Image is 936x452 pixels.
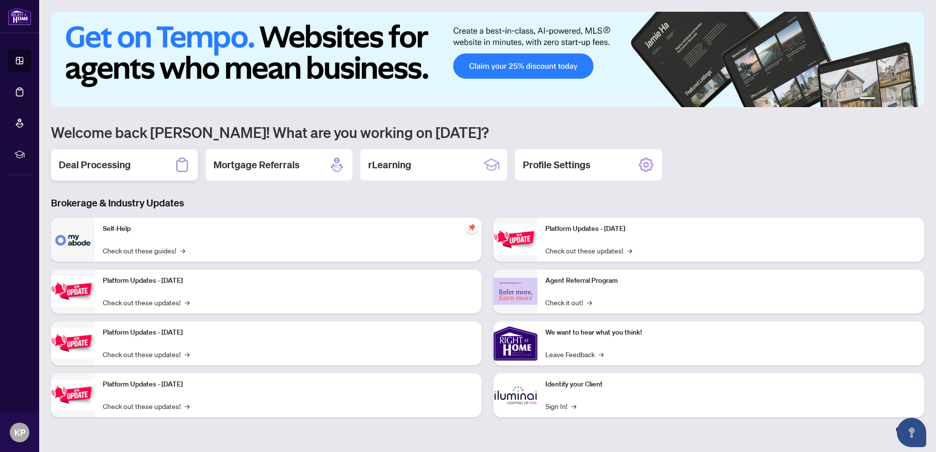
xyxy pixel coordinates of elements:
[887,97,891,101] button: 3
[103,297,189,308] a: Check out these updates!→
[493,373,538,417] img: Identify your Client
[545,349,604,360] a: Leave Feedback→
[185,349,189,360] span: →
[911,97,914,101] button: 6
[103,379,474,390] p: Platform Updates - [DATE]
[8,7,31,25] img: logo
[59,158,131,172] h2: Deal Processing
[103,275,474,286] p: Platform Updates - [DATE]
[493,321,538,365] img: We want to hear what you think!
[545,297,592,308] a: Check it out!→
[103,245,185,256] a: Check out these guides!→
[879,97,883,101] button: 2
[903,97,907,101] button: 5
[103,401,189,411] a: Check out these updates!→
[627,245,632,256] span: →
[51,12,924,107] img: Slide 0
[599,349,604,360] span: →
[545,245,632,256] a: Check out these updates!→
[51,328,95,359] img: Platform Updates - July 21, 2025
[493,278,538,305] img: Agent Referral Program
[103,224,474,234] p: Self-Help
[368,158,411,172] h2: rLearning
[213,158,300,172] h2: Mortgage Referrals
[545,275,916,286] p: Agent Referral Program
[51,218,95,262] img: Self-Help
[545,401,576,411] a: Sign In!→
[895,97,899,101] button: 4
[185,297,189,308] span: →
[571,401,576,411] span: →
[103,327,474,338] p: Platform Updates - [DATE]
[493,224,538,255] img: Platform Updates - June 23, 2025
[587,297,592,308] span: →
[545,379,916,390] p: Identify your Client
[523,158,590,172] h2: Profile Settings
[466,222,478,233] span: pushpin
[103,349,189,360] a: Check out these updates!→
[180,245,185,256] span: →
[185,401,189,411] span: →
[860,97,875,101] button: 1
[51,196,924,210] h3: Brokerage & Industry Updates
[51,380,95,410] img: Platform Updates - July 8, 2025
[14,426,25,439] span: KP
[545,224,916,234] p: Platform Updates - [DATE]
[51,276,95,307] img: Platform Updates - September 16, 2025
[897,418,926,447] button: Open asap
[545,327,916,338] p: We want to hear what you think!
[51,123,924,141] h1: Welcome back [PERSON_NAME]! What are you working on [DATE]?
